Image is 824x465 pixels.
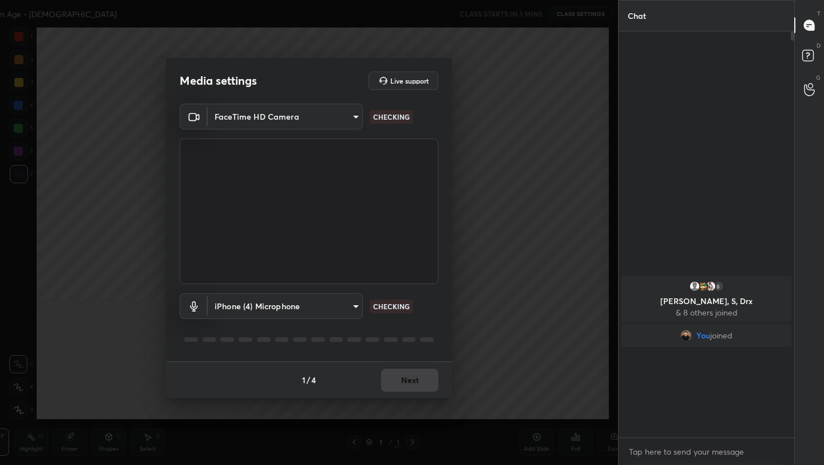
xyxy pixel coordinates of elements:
[628,308,785,317] p: & 8 others joined
[307,374,310,386] h4: /
[689,281,700,292] img: default.png
[373,301,410,312] p: CHECKING
[180,73,257,88] h2: Media settings
[713,281,724,292] div: 8
[817,41,821,50] p: D
[390,77,429,84] h5: Live support
[619,1,655,31] p: Chat
[208,104,363,129] div: FaceTime HD Camera
[710,331,732,340] span: joined
[373,112,410,122] p: CHECKING
[208,293,363,319] div: FaceTime HD Camera
[302,374,306,386] h4: 1
[817,9,821,18] p: T
[311,374,316,386] h4: 4
[696,331,710,340] span: You
[619,274,794,349] div: grid
[628,297,785,306] p: [PERSON_NAME], S, Drx
[705,281,716,292] img: d614115f5a78481a8050abee7e52b9db.jpg
[816,73,821,82] p: G
[680,330,692,341] img: 2f8ce9528e9544b5a797dd783ed6ba28.jpg
[697,281,708,292] img: 51a4156a648642f9a1429975242a7ad0.jpg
